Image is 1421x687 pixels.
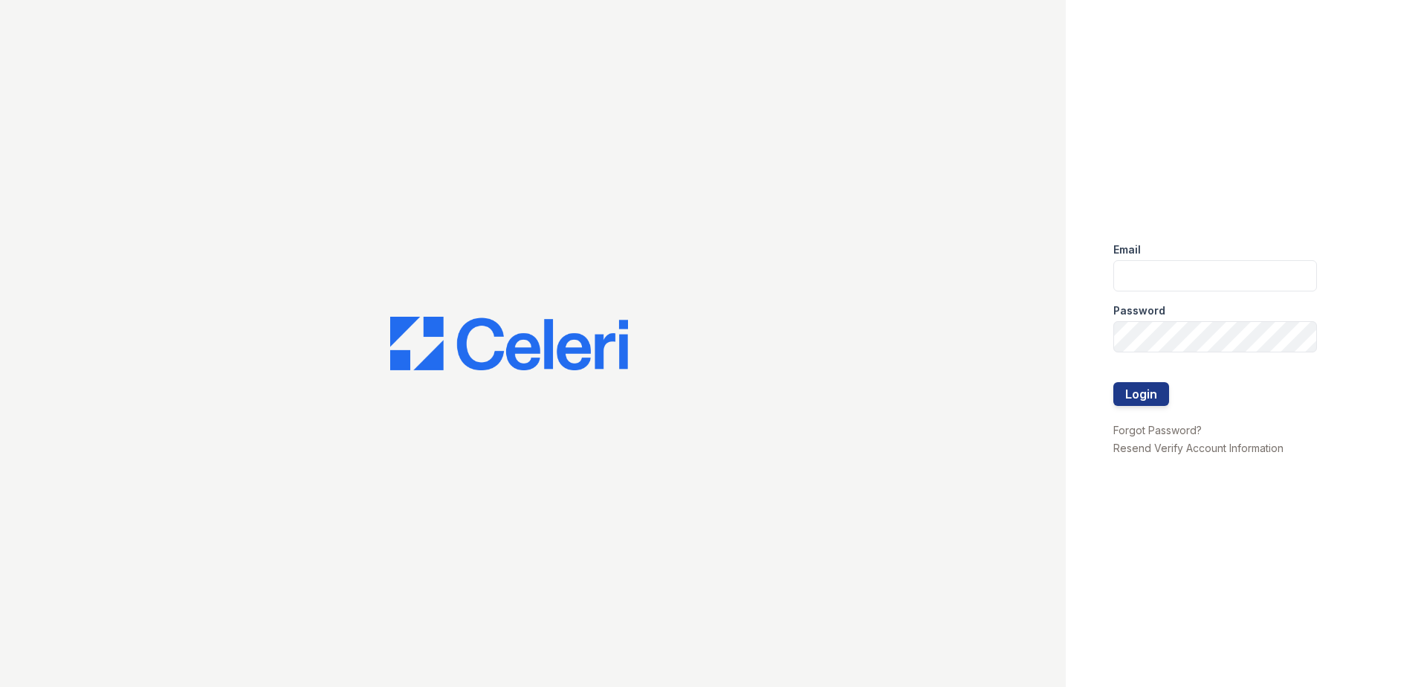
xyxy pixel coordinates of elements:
[1113,242,1141,257] label: Email
[1113,382,1169,406] button: Login
[1113,303,1165,318] label: Password
[1113,442,1284,454] a: Resend Verify Account Information
[1113,424,1202,436] a: Forgot Password?
[390,317,628,370] img: CE_Logo_Blue-a8612792a0a2168367f1c8372b55b34899dd931a85d93a1a3d3e32e68fde9ad4.png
